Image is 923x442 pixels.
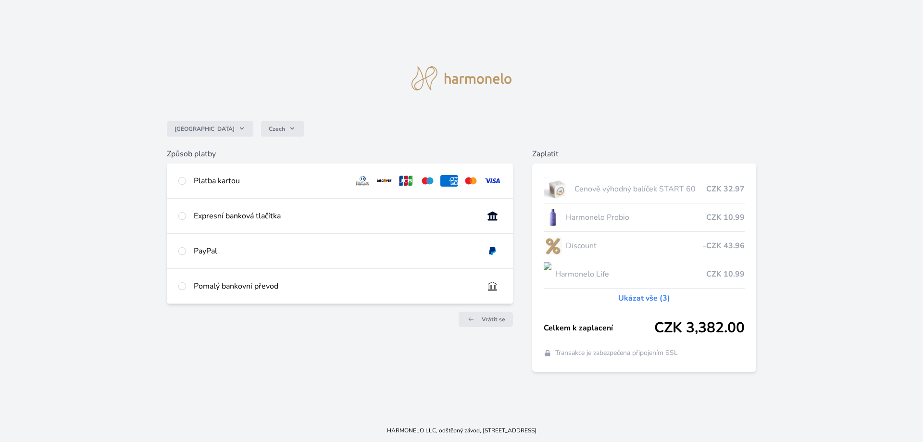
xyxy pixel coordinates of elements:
[703,240,745,252] span: -CZK 43.96
[484,175,501,187] img: visa.svg
[574,183,706,195] span: Cenově výhodný balíček START 60
[482,316,505,323] span: Vrátit se
[167,121,253,137] button: [GEOGRAPHIC_DATA]
[167,148,513,160] h6: Způsob platby
[566,240,703,252] span: Discount
[544,234,562,258] img: discount-lo.png
[555,268,707,280] span: Harmonelo Life
[261,121,304,137] button: Czech
[269,125,285,133] span: Czech
[484,245,501,257] img: paypal.svg
[618,292,670,304] a: Ukázat vše (3)
[412,66,511,90] img: logo.svg
[544,177,571,201] img: start.jpg
[194,175,347,187] div: Platba kartou
[654,319,745,337] span: CZK 3,382.00
[544,322,655,334] span: Celkem k zaplacení
[194,210,476,222] div: Expresní banková tlačítka
[194,245,476,257] div: PayPal
[484,210,501,222] img: onlineBanking_CZ.svg
[706,212,745,223] span: CZK 10.99
[375,175,393,187] img: discover.svg
[566,212,707,223] span: Harmonelo Probio
[706,268,745,280] span: CZK 10.99
[484,280,501,292] img: bankTransfer_IBAN.svg
[175,125,235,133] span: [GEOGRAPHIC_DATA]
[544,262,551,286] img: CLEAN_LIFE_se_stinem_x-lo.jpg
[354,175,372,187] img: diners.svg
[555,348,678,358] span: Transakce je zabezpečena připojením SSL
[440,175,458,187] img: amex.svg
[397,175,415,187] img: jcb.svg
[462,175,480,187] img: mc.svg
[532,148,757,160] h6: Zaplatit
[419,175,437,187] img: maestro.svg
[459,312,513,327] a: Vrátit se
[544,205,562,229] img: CLEAN_PROBIO_se_stinem_x-lo.jpg
[194,280,476,292] div: Pomalý bankovní převod
[706,183,745,195] span: CZK 32.97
